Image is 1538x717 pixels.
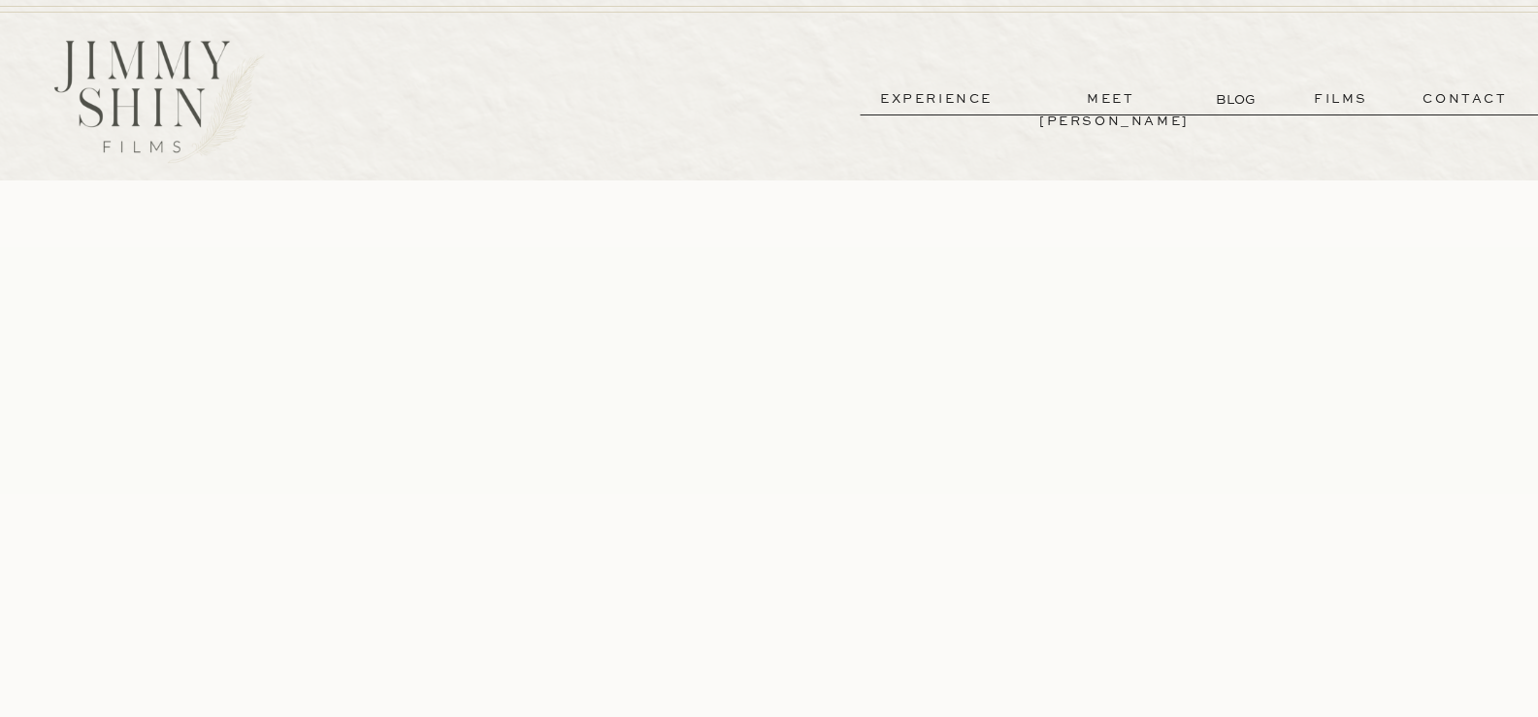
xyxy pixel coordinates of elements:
[1039,88,1183,111] a: meet [PERSON_NAME]
[865,88,1008,111] a: experience
[1395,88,1535,111] a: contact
[1293,88,1389,111] a: films
[1216,89,1260,110] a: BLOG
